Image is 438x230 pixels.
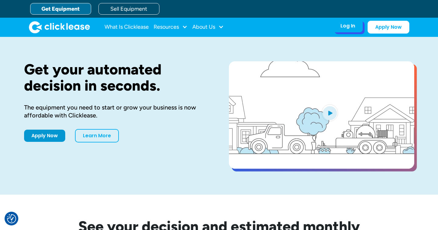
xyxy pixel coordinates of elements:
[24,61,209,94] h1: Get your automated decision in seconds.
[75,129,119,142] a: Learn More
[29,21,90,33] a: home
[7,214,16,223] img: Revisit consent button
[24,130,65,142] a: Apply Now
[340,23,355,29] div: Log In
[24,103,209,119] div: The equipment you need to start or grow your business is now affordable with Clicklease.
[154,21,187,33] div: Resources
[98,3,159,15] a: Sell Equipment
[30,3,91,15] a: Get Equipment
[29,21,90,33] img: Clicklease logo
[229,61,414,169] a: open lightbox
[7,214,16,223] button: Consent Preferences
[368,21,409,34] a: Apply Now
[192,21,224,33] div: About Us
[322,104,338,121] img: Blue play button logo on a light blue circular background
[105,21,149,33] a: What Is Clicklease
